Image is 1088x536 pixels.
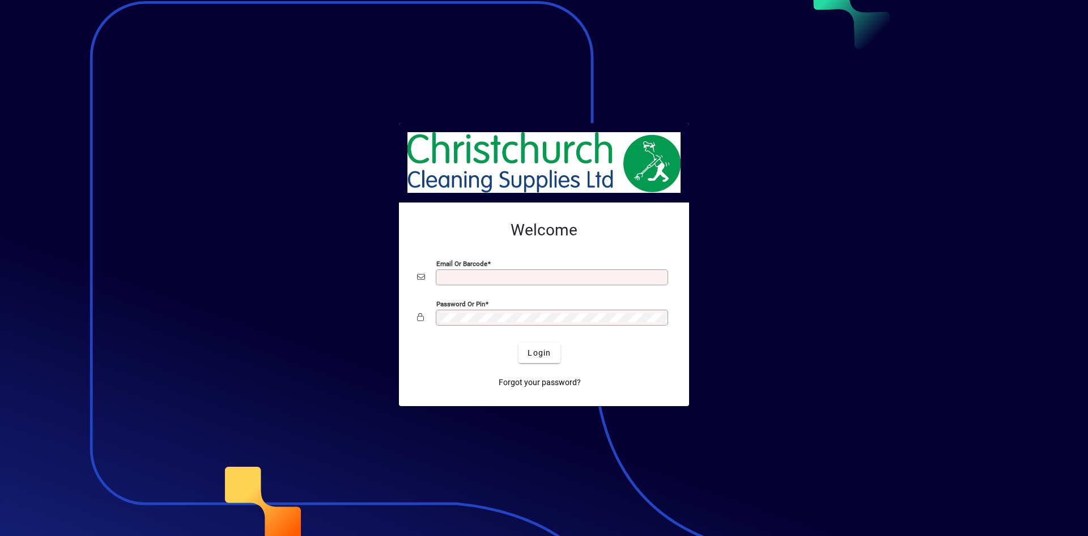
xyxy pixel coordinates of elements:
[494,372,585,392] a: Forgot your password?
[499,377,581,389] span: Forgot your password?
[528,347,551,359] span: Login
[436,260,487,268] mat-label: Email or Barcode
[436,300,485,308] mat-label: Password or Pin
[417,221,671,240] h2: Welcome
[518,343,560,363] button: Login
